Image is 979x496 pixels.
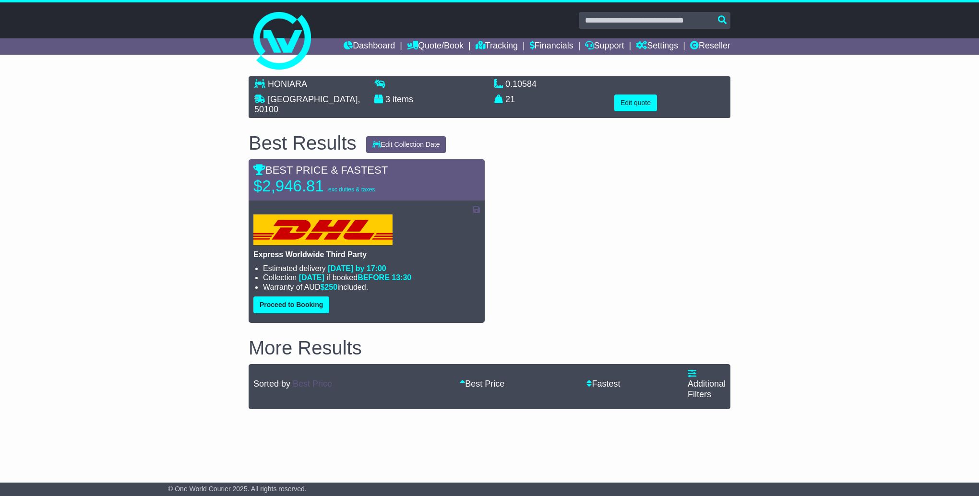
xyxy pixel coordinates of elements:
p: Express Worldwide Third Party [253,250,480,259]
a: Quote/Book [407,38,464,55]
h2: More Results [249,337,730,358]
span: HONIARA [268,79,307,89]
span: 13:30 [392,273,411,282]
a: Financials [530,38,573,55]
span: $ [320,283,337,291]
a: Tracking [476,38,518,55]
span: 21 [505,94,515,104]
span: © One World Courier 2025. All rights reserved. [168,485,307,493]
a: Fastest [586,379,620,389]
p: $2,946.81 [253,177,375,196]
span: 3 [385,94,390,104]
span: items [393,94,413,104]
li: Estimated delivery [263,264,480,273]
span: Sorted by [253,379,290,389]
span: if booked [299,273,411,282]
span: BEST PRICE & FASTEST [253,164,388,176]
li: Warranty of AUD included. [263,283,480,292]
li: Collection [263,273,480,282]
span: [DATE] [299,273,324,282]
span: [DATE] by 17:00 [328,264,386,272]
button: Edit Collection Date [366,136,446,153]
span: [GEOGRAPHIC_DATA] [268,94,358,104]
a: Best Price [460,379,504,389]
button: Proceed to Booking [253,296,329,313]
a: Reseller [690,38,730,55]
span: BEFORE [358,273,390,282]
div: Best Results [244,132,361,154]
button: Edit quote [614,94,657,111]
span: exc duties & taxes [328,186,375,193]
span: , 50100 [254,94,360,115]
a: Settings [636,38,678,55]
img: DHL: Express Worldwide Third Party [253,214,393,245]
a: Best Price [293,379,332,389]
span: 0.10584 [505,79,537,89]
a: Support [585,38,624,55]
a: Dashboard [344,38,395,55]
span: 250 [324,283,337,291]
a: Additional Filters [688,369,726,399]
